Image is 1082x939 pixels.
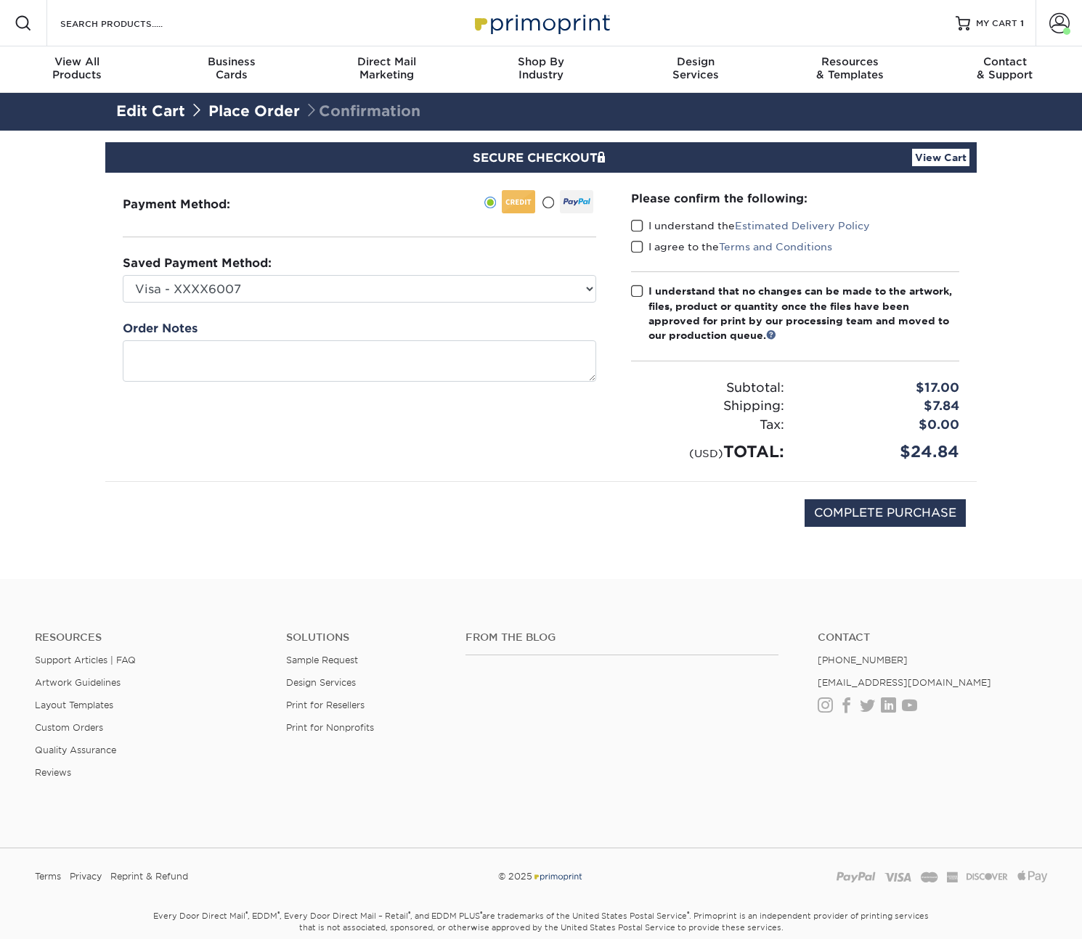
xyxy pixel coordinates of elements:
[620,416,795,435] div: Tax:
[618,55,773,81] div: Services
[155,55,309,68] span: Business
[465,631,778,644] h4: From the Blog
[795,440,970,464] div: $24.84
[208,102,300,120] a: Place Order
[35,631,264,644] h4: Resources
[123,320,198,337] label: Order Notes
[719,241,832,253] a: Terms and Conditions
[818,655,908,665] a: [PHONE_NUMBER]
[1020,18,1024,28] span: 1
[369,866,714,887] div: © 2025
[618,46,773,93] a: DesignServices
[286,631,444,644] h4: Solutions
[35,655,136,665] a: Support Articles | FAQ
[35,700,113,710] a: Layout Templates
[35,866,61,887] a: Terms
[304,102,420,120] span: Confirmation
[480,910,482,917] sup: ®
[618,55,773,68] span: Design
[116,102,185,120] a: Edit Cart
[286,700,365,710] a: Print for Resellers
[464,55,619,68] span: Shop By
[70,866,102,887] a: Privacy
[468,7,614,38] img: Primoprint
[689,447,723,459] small: (USD)
[976,17,1017,30] span: MY CART
[245,910,248,917] sup: ®
[464,46,619,93] a: Shop ByIndustry
[286,677,356,688] a: Design Services
[795,416,970,435] div: $0.00
[648,284,959,343] div: I understand that no changes can be made to the artwork, files, product or quantity once the file...
[277,910,280,917] sup: ®
[687,910,689,917] sup: ®
[795,379,970,398] div: $17.00
[123,197,266,211] h3: Payment Method:
[473,151,609,165] span: SECURE CHECKOUT
[927,55,1082,68] span: Contact
[735,220,870,231] a: Estimated Delivery Policy
[631,239,832,254] label: I agree to the
[59,15,200,32] input: SEARCH PRODUCTS.....
[912,149,969,166] a: View Cart
[620,379,795,398] div: Subtotal:
[35,722,103,733] a: Custom Orders
[286,655,358,665] a: Sample Request
[631,218,870,233] label: I understand the
[773,46,927,93] a: Resources& Templates
[35,745,116,755] a: Quality Assurance
[309,46,464,93] a: Direct MailMarketing
[155,46,309,93] a: BusinessCards
[123,255,272,272] label: Saved Payment Method:
[773,55,927,81] div: & Templates
[286,722,374,733] a: Print for Nonprofits
[309,55,464,68] span: Direct Mail
[309,55,464,81] div: Marketing
[532,871,583,882] img: Primoprint
[818,631,1047,644] a: Contact
[805,499,966,527] input: COMPLETE PURCHASE
[773,55,927,68] span: Resources
[110,866,188,887] a: Reprint & Refund
[155,55,309,81] div: Cards
[795,397,970,416] div: $7.84
[464,55,619,81] div: Industry
[631,190,959,207] div: Please confirm the following:
[927,55,1082,81] div: & Support
[620,440,795,464] div: TOTAL:
[818,677,991,688] a: [EMAIL_ADDRESS][DOMAIN_NAME]
[408,910,410,917] sup: ®
[927,46,1082,93] a: Contact& Support
[35,677,121,688] a: Artwork Guidelines
[35,767,71,778] a: Reviews
[620,397,795,416] div: Shipping:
